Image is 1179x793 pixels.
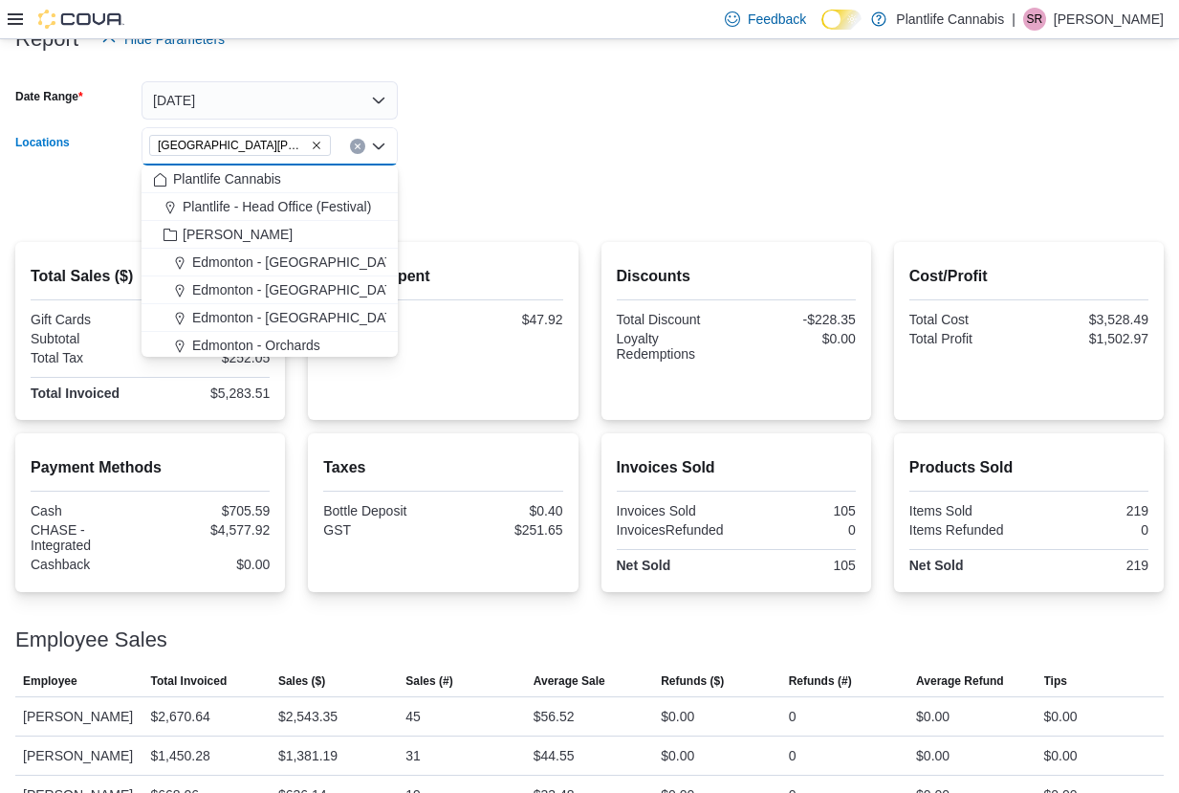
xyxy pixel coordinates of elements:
[323,522,439,538] div: GST
[740,522,856,538] div: 0
[1033,522,1148,538] div: 0
[192,336,320,355] span: Edmonton - Orchards
[617,265,856,288] h2: Discounts
[617,503,732,518] div: Invoices Sold
[149,135,331,156] span: Fort McMurray - Eagle Ridge
[23,673,77,689] span: Employee
[150,673,227,689] span: Total Invoiced
[142,276,398,304] button: Edmonton - [GEOGRAPHIC_DATA]
[534,673,605,689] span: Average Sale
[661,673,724,689] span: Refunds ($)
[740,558,856,573] div: 105
[15,628,167,651] h3: Employee Sales
[142,165,398,193] button: Plantlife Cannabis
[1054,8,1164,31] p: [PERSON_NAME]
[1044,673,1067,689] span: Tips
[192,280,404,299] span: Edmonton - [GEOGRAPHIC_DATA]
[154,503,270,518] div: $705.59
[158,136,307,155] span: [GEOGRAPHIC_DATA][PERSON_NAME] - [GEOGRAPHIC_DATA]
[15,28,78,51] h3: Report
[31,456,270,479] h2: Payment Methods
[617,331,732,362] div: Loyalty Redemptions
[31,312,146,327] div: Gift Cards
[447,522,562,538] div: $251.65
[405,705,421,728] div: 45
[789,705,797,728] div: 0
[617,312,732,327] div: Total Discount
[311,140,322,151] button: Remove Fort McMurray - Eagle Ridge from selection in this group
[183,225,293,244] span: [PERSON_NAME]
[1033,558,1148,573] div: 219
[617,558,671,573] strong: Net Sold
[323,265,562,288] h2: Average Spent
[31,331,146,346] div: Subtotal
[909,265,1148,288] h2: Cost/Profit
[31,385,120,401] strong: Total Invoiced
[142,221,398,249] button: [PERSON_NAME]
[534,705,575,728] div: $56.52
[1033,331,1148,346] div: $1,502.97
[94,20,232,58] button: Hide Parameters
[405,673,452,689] span: Sales (#)
[15,697,142,736] div: [PERSON_NAME]
[371,139,386,154] button: Close list of options
[909,456,1148,479] h2: Products Sold
[192,308,404,327] span: Edmonton - [GEOGRAPHIC_DATA]
[31,503,146,518] div: Cash
[150,705,209,728] div: $2,670.64
[154,557,270,572] div: $0.00
[821,30,822,31] span: Dark Mode
[173,169,281,188] span: Plantlife Cannabis
[909,331,1025,346] div: Total Profit
[909,503,1025,518] div: Items Sold
[617,522,732,538] div: InvoicesRefunded
[789,744,797,767] div: 0
[447,312,562,327] div: $47.92
[142,249,398,276] button: Edmonton - [GEOGRAPHIC_DATA]
[447,503,562,518] div: $0.40
[740,331,856,346] div: $0.00
[31,557,146,572] div: Cashback
[31,265,270,288] h2: Total Sales ($)
[31,522,146,553] div: CHASE - Integrated
[154,522,270,538] div: $4,577.92
[15,135,70,150] label: Locations
[142,332,398,360] button: Edmonton - Orchards
[278,673,325,689] span: Sales ($)
[38,10,124,29] img: Cova
[192,253,404,272] span: Edmonton - [GEOGRAPHIC_DATA]
[740,312,856,327] div: -$228.35
[909,558,964,573] strong: Net Sold
[1012,8,1015,31] p: |
[15,89,83,104] label: Date Range
[789,673,852,689] span: Refunds (#)
[150,744,209,767] div: $1,450.28
[916,705,950,728] div: $0.00
[142,304,398,332] button: Edmonton - [GEOGRAPHIC_DATA]
[1023,8,1046,31] div: Skyler Rowsell
[661,705,694,728] div: $0.00
[740,503,856,518] div: 105
[1044,744,1078,767] div: $0.00
[154,385,270,401] div: $5,283.51
[31,350,146,365] div: Total Tax
[909,312,1025,327] div: Total Cost
[15,737,142,775] div: [PERSON_NAME]
[1033,503,1148,518] div: 219
[142,193,398,221] button: Plantlife - Head Office (Festival)
[405,744,421,767] div: 31
[154,350,270,365] div: $252.05
[909,522,1025,538] div: Items Refunded
[916,673,1004,689] span: Average Refund
[278,705,338,728] div: $2,543.35
[323,503,439,518] div: Bottle Deposit
[278,744,338,767] div: $1,381.19
[323,456,562,479] h2: Taxes
[748,10,806,29] span: Feedback
[350,139,365,154] button: Clear input
[1033,312,1148,327] div: $3,528.49
[821,10,862,30] input: Dark Mode
[1044,705,1078,728] div: $0.00
[916,744,950,767] div: $0.00
[183,197,371,216] span: Plantlife - Head Office (Festival)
